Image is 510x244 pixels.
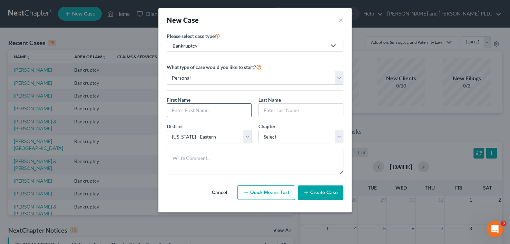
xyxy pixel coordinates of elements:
[167,33,215,39] span: Please select case type
[487,221,503,237] iframe: Intercom live chat
[258,123,276,129] span: Chapter
[237,185,295,200] button: Quick Means Test
[167,104,251,117] input: Enter First Name
[173,42,326,49] div: Bankruptcy
[258,97,281,103] span: Last Name
[204,186,235,200] button: Cancel
[298,185,343,200] button: Create Case
[167,16,199,24] strong: New Case
[167,97,190,103] span: First Name
[259,104,343,117] input: Enter Last Name
[501,221,506,226] span: 3
[339,15,343,25] button: ×
[167,63,262,71] label: What type of case would you like to start?
[167,123,183,129] span: District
